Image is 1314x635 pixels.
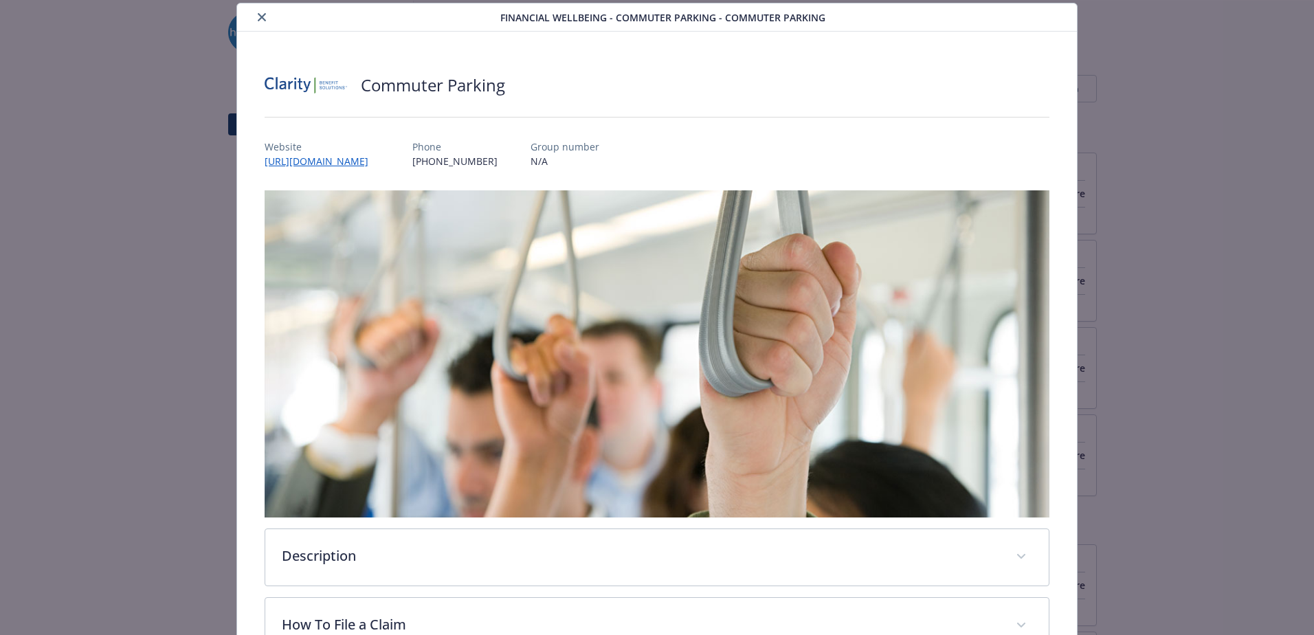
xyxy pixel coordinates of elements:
p: How To File a Claim [282,614,999,635]
h2: Commuter Parking [361,74,505,97]
p: N/A [531,154,599,168]
p: [PHONE_NUMBER] [412,154,498,168]
span: Financial Wellbeing - Commuter Parking - Commuter Parking [500,10,825,25]
p: Description [282,546,999,566]
img: banner [265,190,1049,517]
a: [URL][DOMAIN_NAME] [265,155,379,168]
p: Phone [412,140,498,154]
p: Group number [531,140,599,154]
img: Clarity Benefit Solutions [265,65,347,106]
div: Description [265,529,1049,586]
p: Website [265,140,379,154]
button: close [254,9,270,25]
